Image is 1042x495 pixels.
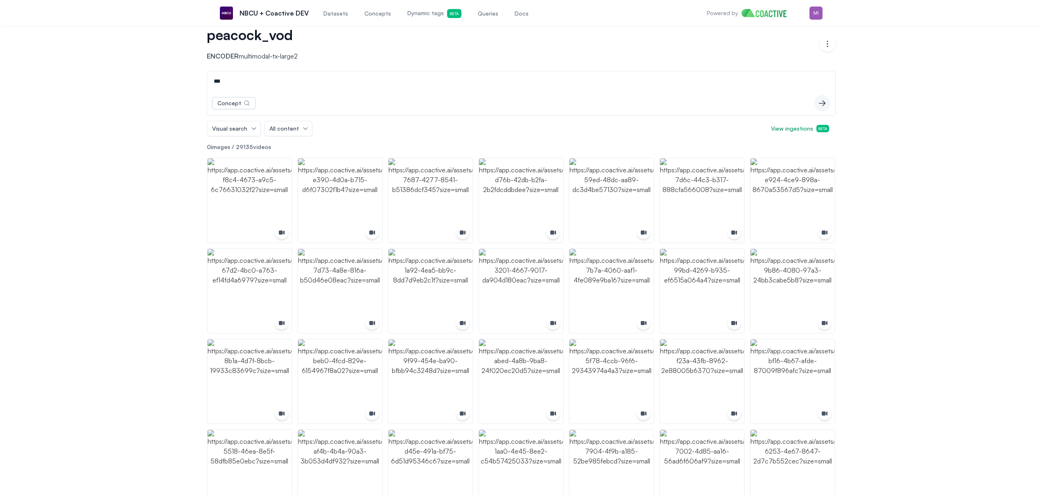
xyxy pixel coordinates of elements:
[764,121,836,136] button: View ingestionsBeta
[208,339,292,423] img: https://app.coactive.ai/assets/ui/images/coactive/peacock_vod_1737504868066/bbe0bba4-8b1a-4d7f-8b...
[570,249,653,333] img: https://app.coactive.ai/assets/ui/images/coactive/peacock_vod_1737504868066/cbfe3f05-7b7a-4060-aa...
[660,158,744,242] img: https://app.coactive.ai/assets/ui/images/coactive/peacock_vod_1737504868066/84848d33-7d6c-44c3-b3...
[212,97,255,109] button: Concept
[478,9,498,18] span: Queries
[207,143,211,150] span: 0
[771,124,829,133] span: View ingestions
[660,339,744,423] img: https://app.coactive.ai/assets/ui/images/coactive/peacock_vod_1737504868066/95a957e9-f23a-43fb-89...
[207,27,293,43] span: peacock_vod
[298,158,382,242] img: https://app.coactive.ai/assets/ui/images/coactive/peacock_vod_1737504868066/f6d385fe-e390-4d0a-b7...
[298,339,382,423] img: https://app.coactive.ai/assets/ui/images/coactive/peacock_vod_1737504868066/b0fc50a2-beb0-4fcd-82...
[207,52,239,60] span: Encoder
[660,249,744,333] img: https://app.coactive.ai/assets/ui/images/coactive/peacock_vod_1737504868066/70fd7a20-99bd-4269-b9...
[208,249,292,333] img: https://app.coactive.ai/assets/ui/images/coactive/peacock_vod_1737504868066/f1084b1c-67d2-4bc0-a7...
[207,121,260,136] button: Visual search
[479,339,563,423] img: https://app.coactive.ai/assets/ui/images/coactive/peacock_vod_1737504868066/d1426d0d-abed-4a8b-9b...
[407,9,461,18] span: Dynamic tags
[220,7,233,20] img: NBCU + Coactive DEV
[389,339,472,423] img: https://app.coactive.ai/assets/ui/images/coactive/peacock_vod_1737504868066/6efa01bd-9f99-454e-ba...
[269,124,299,133] span: All content
[389,158,472,242] img: https://app.coactive.ai/assets/ui/images/coactive/peacock_vod_1737504868066/2aec57f8-7687-4277-85...
[570,339,653,423] img: https://app.coactive.ai/assets/ui/images/coactive/peacock_vod_1737504868066/c9d95b78-5f78-4ccb-96...
[741,9,793,17] img: Home
[389,249,472,333] img: https://app.coactive.ai/assets/ui/images/coactive/peacock_vod_1737504868066/8d5ad3ff-1a92-4ea5-bb...
[479,249,563,333] img: https://app.coactive.ai/assets/ui/images/coactive/peacock_vod_1737504868066/b871fb6d-3201-4667-90...
[208,158,292,242] img: https://app.coactive.ai/assets/ui/images/coactive/peacock_vod_1737504868066/f9b237ab-f8c4-4673-a9...
[212,124,247,133] span: Visual search
[236,143,253,150] span: 29135
[447,9,461,18] span: Beta
[323,9,348,18] span: Datasets
[207,27,304,43] button: peacock_vod
[364,9,391,18] span: Concepts
[479,158,563,242] img: https://app.coactive.ai/assets/ui/images/coactive/peacock_vod_1737504868066/d0d1b214-d76b-42db-b2...
[707,9,738,17] p: Powered by
[570,158,653,242] img: https://app.coactive.ai/assets/ui/images/coactive/peacock_vod_1737504868066/acad53a5-59ed-48dc-aa...
[207,143,836,151] p: images / videos
[264,121,312,136] button: All content
[207,51,311,61] p: multimodal-tx-large2
[750,249,834,333] img: https://app.coactive.ai/assets/ui/images/coactive/peacock_vod_1737504868066/d8ab7c9b-9b86-4080-97...
[298,249,382,333] img: https://app.coactive.ai/assets/ui/images/coactive/peacock_vod_1737504868066/23f2634e-7d73-4a8e-81...
[240,8,309,18] p: NBCU + Coactive DEV
[750,158,834,242] img: https://app.coactive.ai/assets/ui/images/coactive/peacock_vod_1737504868066/8a6f5c6f-e924-4ce9-89...
[217,99,241,107] div: Concept
[816,125,829,132] span: Beta
[809,7,823,20] img: Menu for the logged in user
[750,339,834,423] img: https://app.coactive.ai/assets/ui/images/coactive/peacock_vod_1737504868066/3d3f72c9-bf16-4b67-af...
